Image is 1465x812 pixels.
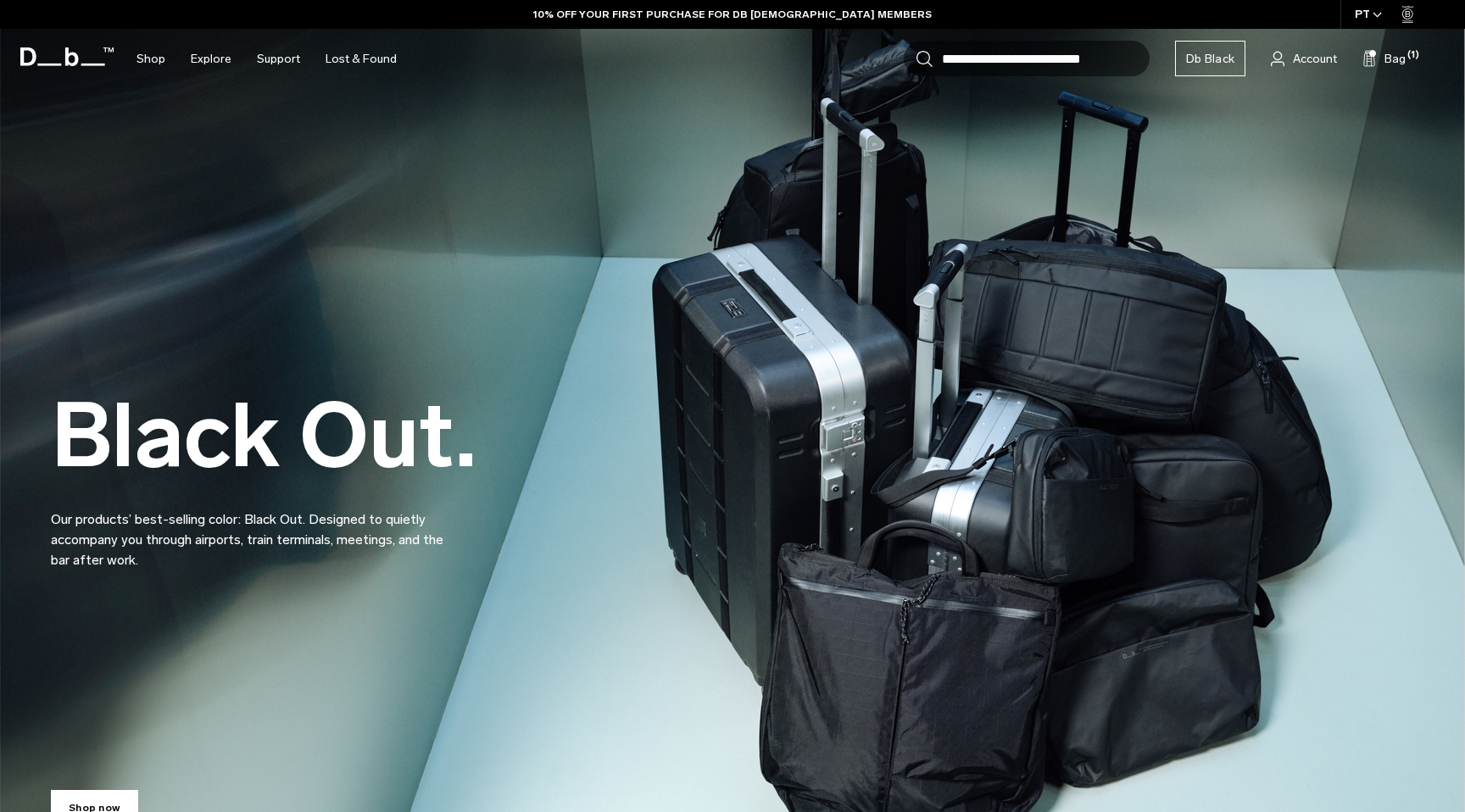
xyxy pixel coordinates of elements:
[1384,50,1406,68] span: Bag
[1271,48,1337,69] a: Account
[1407,48,1419,63] span: (1)
[326,29,397,89] a: Lost & Found
[191,29,231,89] a: Explore
[1175,41,1245,76] a: Db Black
[533,7,932,22] a: 10% OFF YOUR FIRST PURCHASE FOR DB [DEMOGRAPHIC_DATA] MEMBERS
[257,29,300,89] a: Support
[124,29,409,89] nav: Main Navigation
[51,489,458,570] p: Our products’ best-selling color: Black Out. Designed to quietly accompany you through airports, ...
[1362,48,1406,69] button: Bag (1)
[1293,50,1337,68] span: Account
[136,29,165,89] a: Shop
[51,392,476,481] h2: Black Out.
